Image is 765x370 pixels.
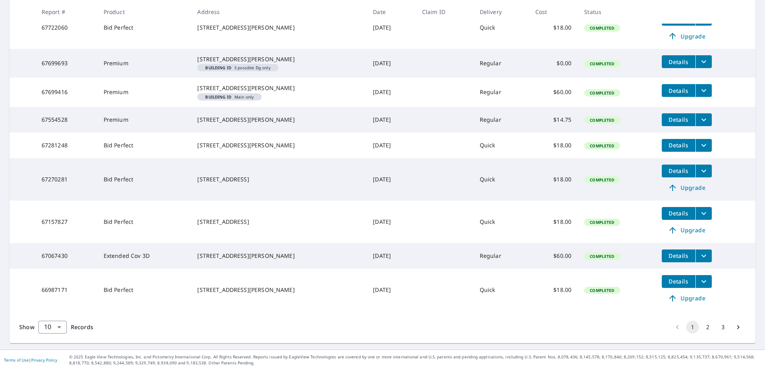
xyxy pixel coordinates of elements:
[366,49,416,78] td: [DATE]
[585,288,619,293] span: Completed
[732,321,745,334] button: Go to next page
[662,84,695,97] button: detailsBtn-67699416
[695,275,712,288] button: filesDropdownBtn-66987171
[473,49,529,78] td: Regular
[71,323,93,331] span: Records
[35,78,97,107] td: 67699416
[686,321,699,334] button: page 1
[667,116,691,123] span: Details
[473,201,529,243] td: Quick
[529,201,578,243] td: $18.00
[366,201,416,243] td: [DATE]
[667,167,691,175] span: Details
[695,84,712,97] button: filesDropdownBtn-67699416
[695,249,712,262] button: filesDropdownBtn-67067430
[662,249,695,262] button: detailsBtn-67067430
[197,218,360,226] div: [STREET_ADDRESS]
[366,243,416,269] td: [DATE]
[4,357,29,363] a: Terms of Use
[667,31,707,41] span: Upgrade
[197,116,360,124] div: [STREET_ADDRESS][PERSON_NAME]
[473,243,529,269] td: Regular
[97,6,191,49] td: Bid Perfect
[667,183,707,193] span: Upgrade
[197,84,360,92] div: [STREET_ADDRESS][PERSON_NAME]
[97,269,191,311] td: Bid Perfect
[670,321,746,334] nav: pagination navigation
[205,66,231,70] em: Building ID
[97,243,191,269] td: Extended Cov 3D
[35,107,97,133] td: 67554528
[35,49,97,78] td: 67699693
[97,201,191,243] td: Bid Perfect
[200,95,258,99] span: Main only
[366,133,416,158] td: [DATE]
[695,139,712,152] button: filesDropdownBtn-67281248
[662,30,712,42] a: Upgrade
[701,321,714,334] button: Go to page 2
[585,61,619,66] span: Completed
[35,133,97,158] td: 67281248
[197,24,360,32] div: [STREET_ADDRESS][PERSON_NAME]
[35,269,97,311] td: 66987171
[35,201,97,243] td: 67157827
[69,354,761,366] p: © 2025 Eagle View Technologies, Inc. and Pictometry International Corp. All Rights Reserved. Repo...
[695,165,712,177] button: filesDropdownBtn-67270281
[529,6,578,49] td: $18.00
[529,107,578,133] td: $14.75
[662,165,695,177] button: detailsBtn-67270281
[662,113,695,126] button: detailsBtn-67554528
[31,357,57,363] a: Privacy Policy
[197,175,360,183] div: [STREET_ADDRESS]
[197,252,360,260] div: [STREET_ADDRESS][PERSON_NAME]
[662,55,695,68] button: detailsBtn-67699693
[662,207,695,220] button: detailsBtn-67157827
[585,90,619,96] span: Completed
[529,78,578,107] td: $60.00
[366,6,416,49] td: [DATE]
[585,253,619,259] span: Completed
[97,49,191,78] td: Premium
[366,158,416,201] td: [DATE]
[667,87,691,95] span: Details
[695,113,712,126] button: filesDropdownBtn-67554528
[667,277,691,285] span: Details
[366,269,416,311] td: [DATE]
[695,207,712,220] button: filesDropdownBtn-67157827
[473,133,529,158] td: Quick
[473,6,529,49] td: Quick
[35,158,97,201] td: 67270281
[205,95,231,99] em: Building ID
[529,49,578,78] td: $0.00
[529,133,578,158] td: $18.00
[366,107,416,133] td: [DATE]
[35,243,97,269] td: 67067430
[662,224,712,237] a: Upgrade
[473,269,529,311] td: Quick
[529,243,578,269] td: $60.00
[38,321,67,334] div: Show 10 records
[97,78,191,107] td: Premium
[4,358,57,362] p: |
[197,141,360,149] div: [STREET_ADDRESS][PERSON_NAME]
[662,181,712,194] a: Upgrade
[529,158,578,201] td: $18.00
[585,177,619,183] span: Completed
[97,133,191,158] td: Bid Perfect
[35,6,97,49] td: 67722060
[662,292,712,305] a: Upgrade
[667,252,691,259] span: Details
[585,219,619,225] span: Completed
[667,58,691,66] span: Details
[695,55,712,68] button: filesDropdownBtn-67699693
[473,158,529,201] td: Quick
[585,143,619,149] span: Completed
[662,275,695,288] button: detailsBtn-66987171
[667,225,707,235] span: Upgrade
[585,25,619,31] span: Completed
[197,286,360,294] div: [STREET_ADDRESS][PERSON_NAME]
[366,78,416,107] td: [DATE]
[667,209,691,217] span: Details
[197,55,360,63] div: [STREET_ADDRESS][PERSON_NAME]
[19,323,34,331] span: Show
